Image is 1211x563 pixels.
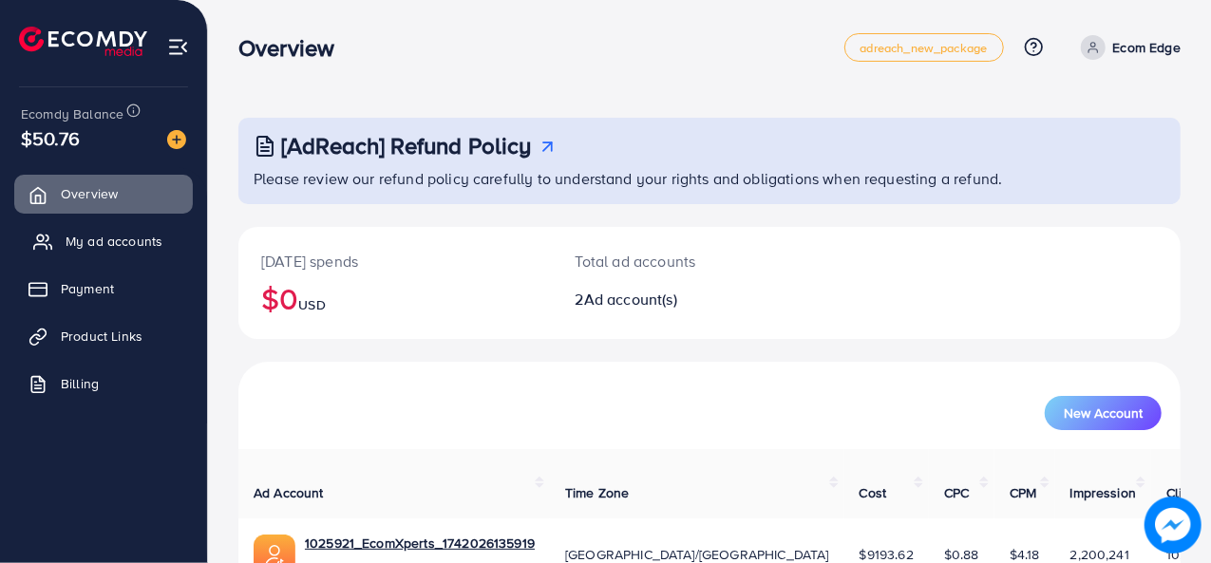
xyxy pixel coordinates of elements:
[1070,483,1137,502] span: Impression
[1073,35,1181,60] a: Ecom Edge
[565,483,629,502] span: Time Zone
[584,289,677,310] span: Ad account(s)
[944,483,969,502] span: CPC
[261,250,530,272] p: [DATE] spends
[14,365,193,403] a: Billing
[861,42,988,54] span: adreach_new_package
[1010,483,1036,502] span: CPM
[21,104,123,123] span: Ecomdy Balance
[61,327,142,346] span: Product Links
[14,175,193,213] a: Overview
[19,27,147,56] img: logo
[61,374,99,393] span: Billing
[261,280,530,316] h2: $0
[1064,406,1143,420] span: New Account
[14,222,193,260] a: My ad accounts
[14,270,193,308] a: Payment
[281,132,532,160] h3: [AdReach] Refund Policy
[1045,396,1162,430] button: New Account
[14,317,193,355] a: Product Links
[305,534,535,553] a: 1025921_EcomXperts_1742026135919
[254,483,324,502] span: Ad Account
[1113,36,1181,59] p: Ecom Edge
[576,291,766,309] h2: 2
[167,36,189,58] img: menu
[844,33,1004,62] a: adreach_new_package
[254,167,1169,190] p: Please review our refund policy carefully to understand your rights and obligations when requesti...
[21,124,80,152] span: $50.76
[860,483,887,502] span: Cost
[61,184,118,203] span: Overview
[1166,483,1202,502] span: Clicks
[298,295,325,314] span: USD
[576,250,766,272] p: Total ad accounts
[61,279,114,298] span: Payment
[66,232,162,251] span: My ad accounts
[238,34,350,62] h3: Overview
[167,130,186,149] img: image
[1145,497,1202,554] img: image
